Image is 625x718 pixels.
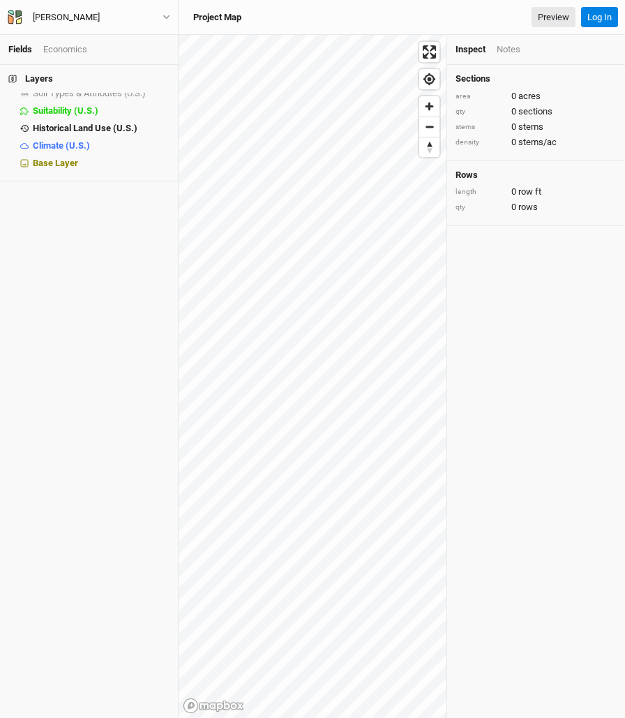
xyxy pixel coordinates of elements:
[455,170,617,181] h4: Rows
[8,44,32,54] a: Fields
[33,158,78,168] span: Base Layer
[455,107,504,117] div: qty
[518,105,552,118] span: sections
[518,186,541,198] span: row ft
[419,96,439,117] button: Zoom in
[33,88,170,99] div: Soil Types & Attributes (U.S.)
[419,117,439,137] button: Zoom out
[419,137,439,157] button: Reset bearing to north
[497,43,520,56] div: Notes
[33,105,170,117] div: Suitability (U.S.)
[532,7,575,28] a: Preview
[455,202,504,213] div: qty
[33,88,146,98] span: Soil Types & Attributes (U.S.)
[455,105,617,118] div: 0
[33,123,137,133] span: Historical Land Use (U.S.)
[33,10,100,24] div: Isaac Ellis
[581,7,618,28] button: Log In
[183,698,244,714] a: Mapbox logo
[33,105,98,116] span: Suitability (U.S.)
[7,10,171,25] button: [PERSON_NAME]
[33,123,170,134] div: Historical Land Use (U.S.)
[455,43,485,56] div: Inspect
[43,43,87,56] div: Economics
[455,121,617,133] div: 0
[518,90,541,103] span: acres
[419,42,439,62] button: Enter fullscreen
[33,140,170,151] div: Climate (U.S.)
[455,187,504,197] div: length
[518,136,557,149] span: stems/ac
[455,136,617,149] div: 0
[455,122,504,133] div: stems
[419,69,439,89] button: Find my location
[455,90,617,103] div: 0
[33,10,100,24] div: [PERSON_NAME]
[33,140,90,151] span: Climate (U.S.)
[193,12,241,23] h3: Project Map
[518,121,543,133] span: stems
[33,158,170,169] div: Base Layer
[455,91,504,102] div: area
[455,186,617,198] div: 0
[518,201,538,214] span: rows
[455,201,617,214] div: 0
[455,73,617,84] h4: Sections
[455,137,504,148] div: density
